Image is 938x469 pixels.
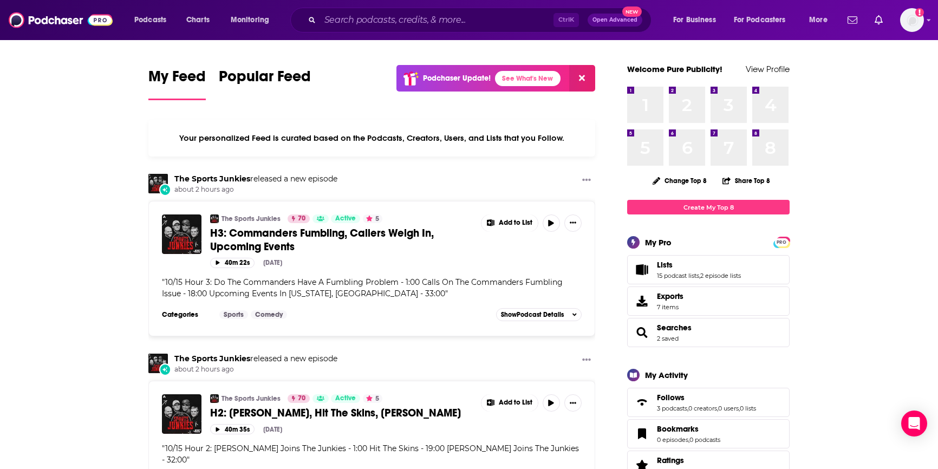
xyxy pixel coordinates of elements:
[564,394,582,412] button: Show More Button
[734,12,786,28] span: For Podcasters
[588,14,642,27] button: Open AdvancedNew
[210,258,255,268] button: 40m 22s
[251,310,287,319] a: Comedy
[210,226,473,253] a: H3: Commanders Fumbling, Callers Weigh In, Upcoming Events
[645,370,688,380] div: My Activity
[481,214,538,232] button: Show More Button
[843,11,862,29] a: Show notifications dropdown
[219,310,248,319] a: Sports
[174,354,337,364] h3: released a new episode
[740,405,756,412] a: 0 lists
[673,12,716,28] span: For Business
[657,303,683,311] span: 7 items
[687,405,688,412] span: ,
[900,8,924,32] button: Show profile menu
[363,394,382,403] button: 5
[657,272,699,279] a: 15 podcast lists
[657,335,679,342] a: 2 saved
[301,8,662,32] div: Search podcasts, credits, & more...
[802,11,841,29] button: open menu
[578,174,595,187] button: Show More Button
[657,436,688,444] a: 0 episodes
[688,436,689,444] span: ,
[627,318,790,347] span: Searches
[231,12,269,28] span: Monitoring
[699,272,700,279] span: ,
[298,393,305,404] span: 70
[210,424,255,434] button: 40m 35s
[210,406,461,420] span: H2: [PERSON_NAME], Hit The Skins, [PERSON_NAME]
[657,393,756,402] a: Follows
[335,393,356,404] span: Active
[622,6,642,17] span: New
[222,394,281,403] a: The Sports Junkies
[148,354,168,373] img: The Sports Junkies
[564,214,582,232] button: Show More Button
[363,214,382,223] button: 5
[501,311,564,318] span: Show Podcast Details
[627,286,790,316] a: Exports
[718,405,739,412] a: 0 users
[174,354,250,363] a: The Sports Junkies
[298,213,305,224] span: 70
[499,399,532,407] span: Add to List
[775,238,788,246] a: PRO
[627,200,790,214] a: Create My Top 8
[219,67,311,92] span: Popular Feed
[657,323,692,333] span: Searches
[631,426,653,441] a: Bookmarks
[210,214,219,223] img: The Sports Junkies
[657,393,685,402] span: Follows
[162,277,563,298] span: " "
[746,64,790,74] a: View Profile
[186,12,210,28] span: Charts
[219,67,311,100] a: Popular Feed
[162,444,579,465] span: " "
[657,424,699,434] span: Bookmarks
[159,184,171,196] div: New Episode
[657,291,683,301] span: Exports
[162,277,563,298] span: 10/15 Hour 3: Do The Commanders Have A Fumbling Problem - 1:00 Calls On The Commanders Fumbling I...
[657,455,720,465] a: Ratings
[179,11,216,29] a: Charts
[496,308,582,321] button: ShowPodcast Details
[174,185,337,194] span: about 2 hours ago
[148,67,206,100] a: My Feed
[900,8,924,32] span: Logged in as BenLaurro
[739,405,740,412] span: ,
[481,394,538,412] button: Show More Button
[645,237,672,247] div: My Pro
[210,226,434,253] span: H3: Commanders Fumbling, Callers Weigh In, Upcoming Events
[631,325,653,340] a: Searches
[288,214,310,223] a: 70
[627,64,722,74] a: Welcome Pure Publicity!
[148,174,168,193] img: The Sports Junkies
[174,174,337,184] h3: released a new episode
[162,310,211,319] h3: Categories
[689,436,720,444] a: 0 podcasts
[717,405,718,412] span: ,
[127,11,180,29] button: open menu
[263,426,282,433] div: [DATE]
[263,259,282,266] div: [DATE]
[666,11,729,29] button: open menu
[809,12,828,28] span: More
[499,219,532,227] span: Add to List
[9,10,113,30] img: Podchaser - Follow, Share and Rate Podcasts
[578,354,595,367] button: Show More Button
[223,11,283,29] button: open menu
[495,71,561,86] a: See What's New
[423,74,491,83] p: Podchaser Update!
[657,260,673,270] span: Lists
[631,294,653,309] span: Exports
[210,406,473,420] a: H2: [PERSON_NAME], Hit The Skins, [PERSON_NAME]
[870,11,887,29] a: Show notifications dropdown
[288,394,310,403] a: 70
[688,405,717,412] a: 0 creators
